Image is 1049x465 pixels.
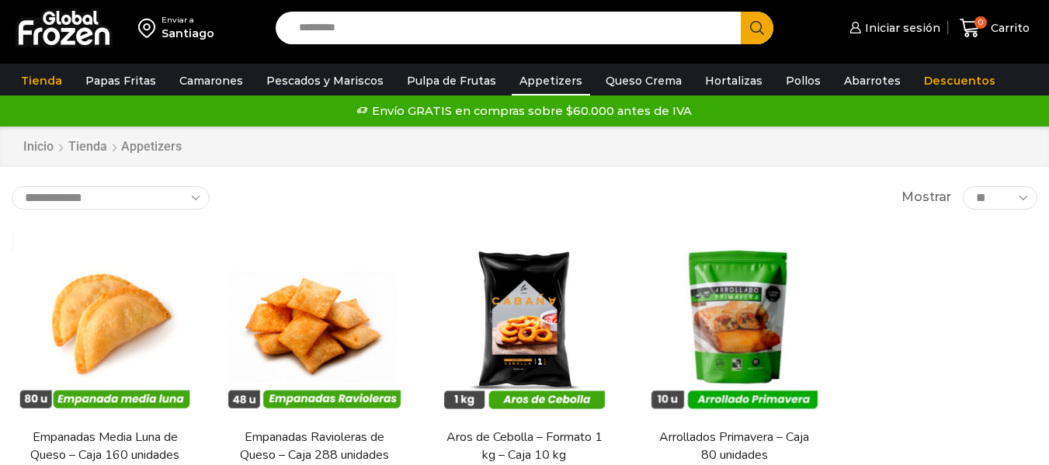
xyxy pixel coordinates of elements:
a: Camarones [172,66,251,95]
a: Inicio [23,138,54,156]
span: Mostrar [901,189,951,206]
a: Descuentos [916,66,1003,95]
span: 0 [974,16,987,29]
a: Tienda [68,138,108,156]
a: 0 Carrito [956,10,1033,47]
img: address-field-icon.svg [138,15,162,41]
a: Pulpa de Frutas [399,66,504,95]
a: Tienda [13,66,70,95]
nav: Breadcrumb [23,138,182,156]
div: Enviar a [162,15,214,26]
a: Pollos [778,66,828,95]
button: Search button [741,12,773,44]
a: Hortalizas [697,66,770,95]
select: Pedido de la tienda [12,186,210,210]
a: Iniciar sesión [846,12,940,43]
span: Carrito [987,20,1030,36]
a: Papas Fritas [78,66,164,95]
a: Aros de Cebolla – Formato 1 kg – Caja 10 kg [440,429,608,464]
a: Queso Crema [598,66,689,95]
a: Abarrotes [836,66,908,95]
a: Appetizers [512,66,590,95]
a: Pescados y Mariscos [259,66,391,95]
a: Empanadas Media Luna de Queso – Caja 160 unidades [21,429,189,464]
a: Empanadas Ravioleras de Queso – Caja 288 unidades [231,429,398,464]
a: Arrollados Primavera – Caja 80 unidades [651,429,818,464]
span: Iniciar sesión [861,20,940,36]
div: Santiago [162,26,214,41]
h1: Appetizers [121,139,182,154]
